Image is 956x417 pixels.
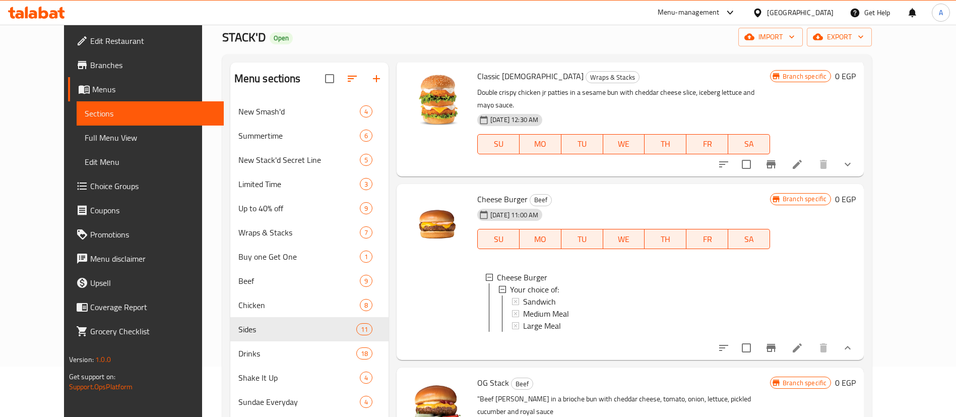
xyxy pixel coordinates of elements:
span: Upsell [90,277,216,289]
div: items [360,275,372,287]
div: Beef9 [230,269,389,293]
a: Coupons [68,198,224,222]
span: Classic [DEMOGRAPHIC_DATA] [477,69,584,84]
div: Wraps & Stacks [586,71,640,83]
span: Cheese Burger [477,192,528,207]
span: 7 [360,228,372,237]
h6: 0 EGP [835,192,856,206]
a: Edit Menu [77,150,224,174]
span: Chicken [238,299,360,311]
span: Medium Meal [523,308,569,320]
span: Beef [530,194,551,206]
a: Menus [68,77,224,101]
button: Branch-specific-item [759,152,783,176]
span: Cheese Burger [497,271,547,283]
span: Coverage Report [90,301,216,313]
span: Open [270,34,293,42]
div: items [356,323,372,335]
a: Choice Groups [68,174,224,198]
span: TH [649,137,682,151]
span: MO [524,232,557,247]
button: delete [811,152,836,176]
span: Your choice of: [510,283,559,295]
button: FR [686,134,728,154]
span: SA [732,232,766,247]
div: items [360,396,372,408]
button: delete [811,336,836,360]
button: sort-choices [712,336,736,360]
img: Classic Chick [405,69,469,134]
span: Edit Menu [85,156,216,168]
span: TH [649,232,682,247]
span: Large Meal [523,320,561,332]
span: MO [524,137,557,151]
span: 4 [360,373,372,383]
div: items [360,226,372,239]
div: Sundae Everyday4 [230,390,389,414]
a: Support.OpsPlatform [69,380,133,393]
button: Branch-specific-item [759,336,783,360]
img: Cheese Burger [405,192,469,257]
span: Menus [92,83,216,95]
button: SA [728,229,770,249]
span: 11 [357,325,372,334]
span: import [746,31,795,43]
span: Get support on: [69,370,115,383]
div: Sides11 [230,317,389,341]
button: show more [836,152,860,176]
span: New Smash'd [238,105,360,117]
span: 18 [357,349,372,359]
div: Up to 40% off [238,202,360,214]
span: 4 [360,397,372,407]
svg: Show Choices [842,342,854,354]
span: Branch specific [779,72,831,81]
span: 1 [360,252,372,262]
button: export [807,28,872,46]
span: [DATE] 12:30 AM [486,115,542,125]
span: Summertime [238,130,360,142]
div: Beef [511,378,533,390]
div: Summertime6 [230,124,389,148]
span: A [939,7,943,18]
span: STACK'D [222,26,266,48]
span: Drinks [238,347,356,360]
div: New Stack'd Secret Line5 [230,148,389,172]
span: [DATE] 11:00 AM [486,210,542,220]
a: Coverage Report [68,295,224,319]
div: items [360,178,372,190]
button: MO [520,134,561,154]
span: Select to update [736,154,757,175]
h2: Menu sections [234,71,301,86]
span: Branch specific [779,378,831,388]
p: Double crispy chicken jr patties in a sesame bun with cheddar cheese slice, iceberg lettuce and m... [477,86,770,111]
span: 9 [360,276,372,286]
a: Full Menu View [77,126,224,150]
button: WE [603,134,645,154]
div: New Smash'd4 [230,99,389,124]
span: Select to update [736,337,757,359]
a: Branches [68,53,224,77]
a: Edit menu item [791,342,803,354]
svg: Show Choices [842,158,854,170]
span: SU [482,232,516,247]
span: Branches [90,59,216,71]
span: Menu disclaimer [90,253,216,265]
h6: 0 EGP [835,376,856,390]
button: WE [603,229,645,249]
span: Sundae Everyday [238,396,360,408]
span: Sides [238,323,356,335]
span: export [815,31,864,43]
span: Shake It Up [238,372,360,384]
div: Beef [530,194,552,206]
div: Open [270,32,293,44]
div: items [360,130,372,142]
div: items [360,251,372,263]
span: WE [607,137,641,151]
button: SA [728,134,770,154]
div: items [360,299,372,311]
span: SU [482,137,516,151]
